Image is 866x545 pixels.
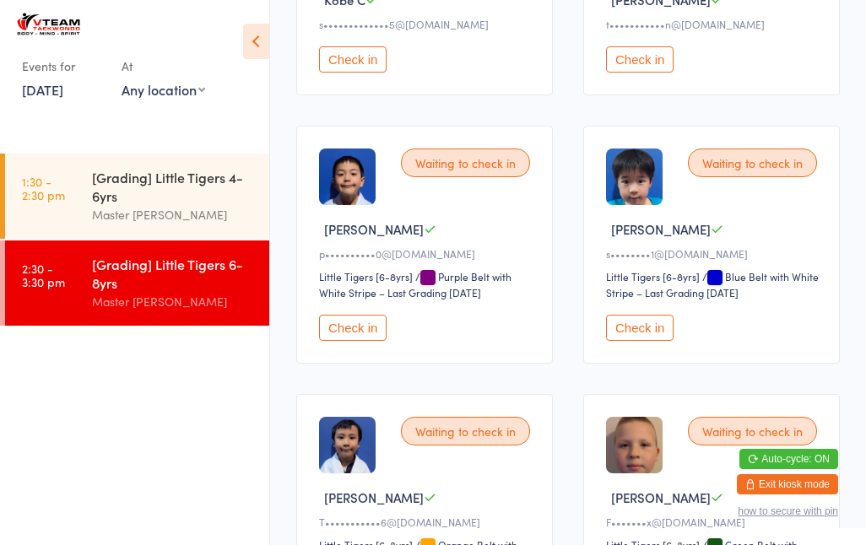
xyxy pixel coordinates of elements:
[92,292,255,311] div: Master [PERSON_NAME]
[92,205,255,224] div: Master [PERSON_NAME]
[92,255,255,292] div: [Grading] Little Tigers 6-8yrs
[739,449,838,469] button: Auto-cycle: ON
[611,220,711,238] span: [PERSON_NAME]
[319,246,535,261] div: p••••••••••0@[DOMAIN_NAME]
[606,515,822,529] div: F•••••••x@[DOMAIN_NAME]
[324,220,424,238] span: [PERSON_NAME]
[92,168,255,205] div: [Grading] Little Tigers 4-6yrs
[17,13,80,35] img: VTEAM Martial Arts
[319,17,535,31] div: s•••••••••••••5@[DOMAIN_NAME]
[606,17,822,31] div: t•••••••••••n@[DOMAIN_NAME]
[606,246,822,261] div: s••••••••1@[DOMAIN_NAME]
[606,269,700,283] div: Little Tigers [6-8yrs]
[122,80,205,99] div: Any location
[5,154,269,239] a: 1:30 -2:30 pm[Grading] Little Tigers 4-6yrsMaster [PERSON_NAME]
[122,52,205,80] div: At
[319,515,535,529] div: T•••••••••••6@[DOMAIN_NAME]
[22,52,105,80] div: Events for
[22,80,63,99] a: [DATE]
[319,46,387,73] button: Check in
[606,417,663,473] img: image1753265657.png
[319,148,376,205] img: image1724401539.png
[738,505,838,517] button: how to secure with pin
[5,240,269,326] a: 2:30 -3:30 pm[Grading] Little Tigers 6-8yrsMaster [PERSON_NAME]
[401,148,530,177] div: Waiting to check in
[688,148,817,177] div: Waiting to check in
[319,269,413,283] div: Little Tigers [6-8yrs]
[401,417,530,445] div: Waiting to check in
[606,315,674,341] button: Check in
[737,474,838,494] button: Exit kiosk mode
[611,488,711,506] span: [PERSON_NAME]
[606,148,663,205] img: image1710297063.png
[319,417,376,473] img: image1721198643.png
[22,175,65,202] time: 1:30 - 2:30 pm
[688,417,817,445] div: Waiting to check in
[22,262,65,289] time: 2:30 - 3:30 pm
[324,488,424,506] span: [PERSON_NAME]
[606,46,674,73] button: Check in
[319,315,387,341] button: Check in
